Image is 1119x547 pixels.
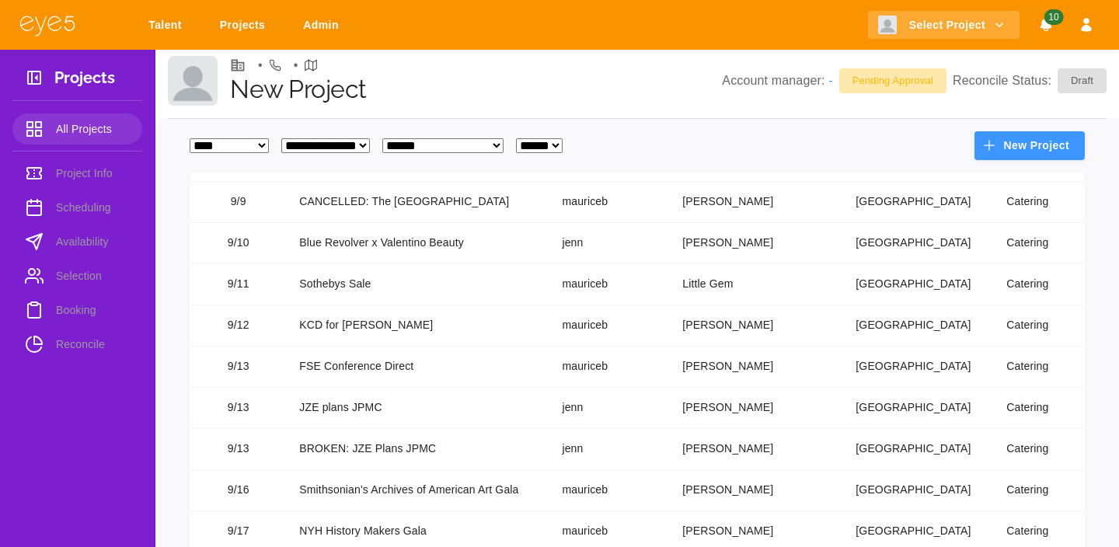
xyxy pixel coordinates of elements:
td: [PERSON_NAME] [670,182,843,223]
a: Admin [293,11,354,40]
a: Projects [210,11,281,40]
td: [PERSON_NAME] [670,388,843,429]
td: [GEOGRAPHIC_DATA] [843,388,994,429]
li: • [258,56,263,75]
li: • [294,56,298,75]
td: Catering [994,223,1085,264]
span: All Projects [56,120,130,138]
button: Notifications [1032,11,1060,40]
a: All Projects [12,113,142,145]
td: [PERSON_NAME] [670,429,843,470]
td: [PERSON_NAME] [670,305,843,347]
button: Select Project [868,11,1020,40]
td: Catering [994,347,1085,388]
p: Account manager: [722,71,832,90]
td: [GEOGRAPHIC_DATA] [843,223,994,264]
td: [GEOGRAPHIC_DATA] [843,429,994,470]
td: BROKEN: JZE Plans JPMC [287,429,549,470]
a: - [828,74,832,87]
td: mauriceb [549,182,670,223]
td: Catering [994,305,1085,347]
p: Reconcile Status: [953,68,1107,93]
td: CANCELLED: The [GEOGRAPHIC_DATA] [287,182,549,223]
td: Catering [994,388,1085,429]
img: Client logo [168,56,218,106]
td: [GEOGRAPHIC_DATA] [843,264,994,305]
div: 9/13 [202,441,274,458]
td: Smithsonian's Archives of American Art Gala [287,470,549,511]
td: mauriceb [549,470,670,511]
td: Sothebys Sale [287,264,549,305]
td: [GEOGRAPHIC_DATA] [843,347,994,388]
div: 9/12 [202,317,274,334]
div: 9/13 [202,399,274,416]
td: KCD for [PERSON_NAME] [287,305,549,347]
div: 9/17 [202,523,274,540]
span: 10 [1044,9,1063,25]
td: jenn [549,388,670,429]
td: JZE plans JPMC [287,388,549,429]
td: [GEOGRAPHIC_DATA] [843,305,994,347]
a: Talent [138,11,197,40]
img: Client logo [878,16,897,34]
td: Catering [994,264,1085,305]
span: Pending Approval [843,73,943,89]
div: 9/16 [202,482,274,499]
div: 9/11 [202,276,274,293]
td: mauriceb [549,347,670,388]
h3: Projects [54,68,115,92]
td: mauriceb [549,305,670,347]
div: 9/10 [202,235,274,252]
td: [PERSON_NAME] [670,347,843,388]
td: Catering [994,182,1085,223]
button: New Project [974,131,1085,160]
div: 9/13 [202,358,274,375]
td: Catering [994,429,1085,470]
td: Catering [994,470,1085,511]
td: [GEOGRAPHIC_DATA] [843,470,994,511]
td: [PERSON_NAME] [670,223,843,264]
td: [GEOGRAPHIC_DATA] [843,182,994,223]
td: jenn [549,223,670,264]
div: 9/9 [202,193,274,211]
td: [PERSON_NAME] [670,470,843,511]
td: FSE Conference Direct [287,347,549,388]
span: Draft [1061,73,1103,89]
h1: New Project [230,75,722,104]
img: eye5 [19,14,76,37]
td: mauriceb [549,264,670,305]
td: jenn [549,429,670,470]
td: Blue Revolver x Valentino Beauty [287,223,549,264]
td: Little Gem [670,264,843,305]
